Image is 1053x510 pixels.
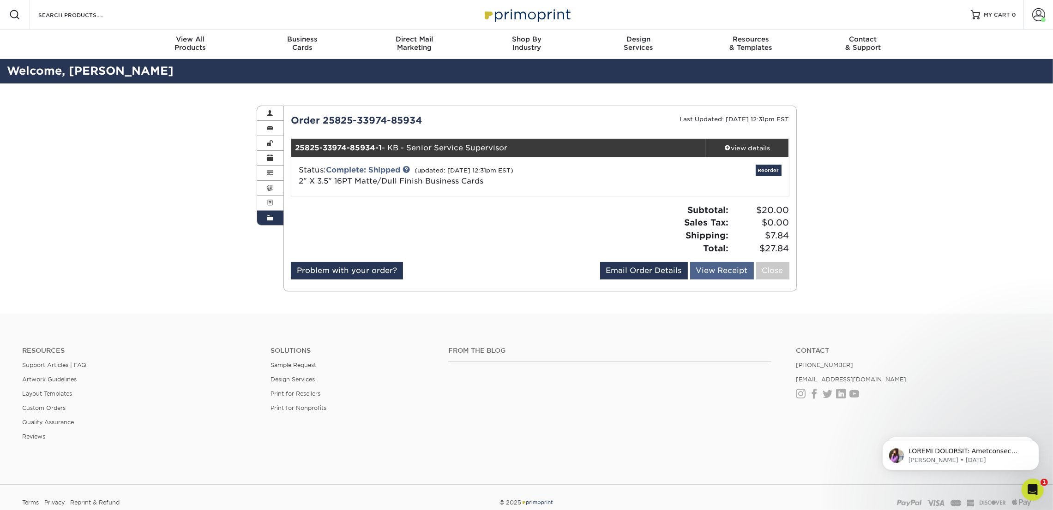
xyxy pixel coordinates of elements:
[22,362,86,368] a: Support Articles | FAQ
[326,166,400,174] a: Complete: Shipped
[271,362,316,368] a: Sample Request
[246,35,358,43] span: Business
[295,143,382,152] strong: 25825-33974-85934-1
[134,35,247,43] span: View All
[246,35,358,52] div: Cards
[22,404,66,411] a: Custom Orders
[984,11,1010,19] span: MY CART
[688,205,729,215] strong: Subtotal:
[695,35,807,52] div: & Templates
[807,30,919,59] a: Contact& Support
[37,9,127,20] input: SEARCH PRODUCTS.....
[22,419,74,426] a: Quality Assurance
[358,35,470,52] div: Marketing
[756,165,782,176] a: Reorder
[732,216,789,229] span: $0.00
[732,242,789,255] span: $27.84
[583,35,695,43] span: Design
[291,139,706,157] div: - KB - Senior Service Supervisor
[470,30,583,59] a: Shop ByIndustry
[299,177,483,185] a: 2" X 3.5" 16PT Matte/Dull Finish Business Cards
[22,376,77,383] a: Artwork Guidelines
[470,35,583,43] span: Shop By
[732,204,789,217] span: $20.00
[756,262,789,279] a: Close
[415,167,513,174] small: (updated: [DATE] 12:31pm EST)
[470,35,583,52] div: Industry
[22,390,72,397] a: Layout Templates
[600,262,688,279] a: Email Order Details
[732,229,789,242] span: $7.84
[583,30,695,59] a: DesignServices
[868,421,1053,485] iframe: Intercom notifications message
[271,390,320,397] a: Print for Resellers
[356,496,697,510] div: © 2025
[271,404,326,411] a: Print for Nonprofits
[686,230,729,240] strong: Shipping:
[22,347,257,355] h4: Resources
[695,30,807,59] a: Resources& Templates
[358,30,470,59] a: Direct MailMarketing
[796,347,1031,355] a: Contact
[690,262,754,279] a: View Receipt
[807,35,919,52] div: & Support
[271,347,434,355] h4: Solutions
[292,165,623,187] div: Status:
[695,35,807,43] span: Resources
[680,116,789,123] small: Last Updated: [DATE] 12:31pm EST
[796,376,907,383] a: [EMAIL_ADDRESS][DOMAIN_NAME]
[358,35,470,43] span: Direct Mail
[1022,479,1044,501] iframe: Intercom live chat
[704,243,729,253] strong: Total:
[807,35,919,43] span: Contact
[22,433,45,440] a: Reviews
[291,262,403,279] a: Problem with your order?
[284,113,540,127] div: Order 25825-33974-85934
[706,143,789,153] div: view details
[706,139,789,157] a: view details
[481,5,573,24] img: Primoprint
[521,499,554,506] img: Primoprint
[1041,479,1048,486] span: 1
[134,30,247,59] a: View AllProducts
[1012,12,1016,18] span: 0
[796,362,854,368] a: [PHONE_NUMBER]
[246,30,358,59] a: BusinessCards
[134,35,247,52] div: Products
[583,35,695,52] div: Services
[271,376,315,383] a: Design Services
[685,217,729,227] strong: Sales Tax:
[448,347,771,355] h4: From the Blog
